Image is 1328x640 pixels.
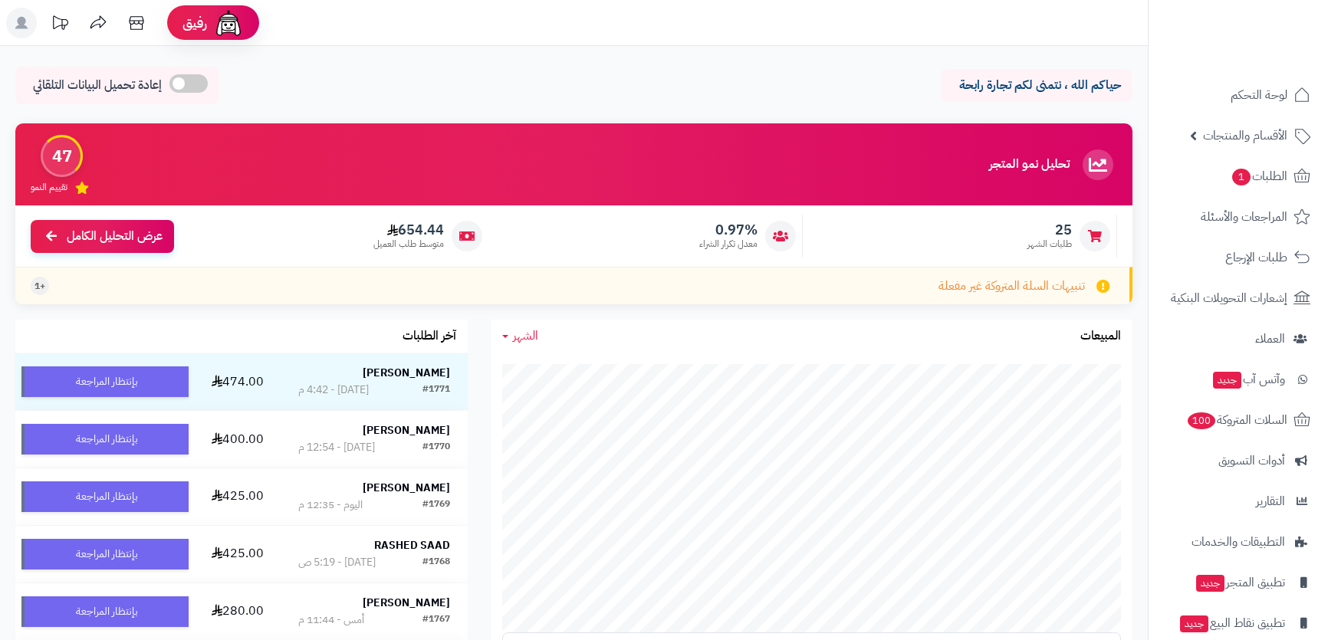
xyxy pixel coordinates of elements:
[422,555,450,570] div: #1768
[1256,491,1285,512] span: التقارير
[422,612,450,628] div: #1767
[213,8,244,38] img: ai-face.png
[1158,239,1319,276] a: طلبات الإرجاع
[1158,523,1319,560] a: التطبيقات والخدمات
[21,539,189,569] div: بإنتظار المراجعة
[989,158,1070,172] h3: تحليل نمو المتجر
[1158,158,1319,195] a: الطلبات1
[21,424,189,455] div: بإنتظار المراجعة
[298,555,376,570] div: [DATE] - 5:19 ص
[182,14,207,32] span: رفيق
[1188,412,1215,429] span: 100
[699,222,758,238] span: 0.97%
[1224,43,1313,75] img: logo-2.png
[1213,372,1241,389] span: جديد
[1211,369,1285,390] span: وآتس آب
[1178,612,1285,634] span: تطبيق نقاط البيع
[298,612,364,628] div: أمس - 11:44 م
[31,220,174,253] a: عرض التحليل الكامل
[422,382,450,398] div: #1771
[938,277,1085,295] span: تنبيهات السلة المتروكة غير مفعلة
[21,366,189,397] div: بإنتظار المراجعة
[1255,328,1285,350] span: العملاء
[1171,287,1287,309] span: إشعارات التحويلات البنكية
[403,330,456,343] h3: آخر الطلبات
[1158,361,1319,398] a: وآتس آبجديد
[31,181,67,194] span: تقييم النمو
[1195,572,1285,593] span: تطبيق المتجر
[67,228,163,245] span: عرض التحليل الكامل
[1158,564,1319,601] a: تطبيق المتجرجديد
[298,440,375,455] div: [DATE] - 12:54 م
[195,411,281,468] td: 400.00
[373,238,444,251] span: متوسط طلب العميل
[1080,330,1121,343] h3: المبيعات
[1027,222,1072,238] span: 25
[373,222,444,238] span: 654.44
[195,583,281,640] td: 280.00
[21,481,189,512] div: بإنتظار المراجعة
[1158,199,1319,235] a: المراجعات والأسئلة
[21,596,189,627] div: بإنتظار المراجعة
[1158,320,1319,357] a: العملاء
[363,595,450,611] strong: [PERSON_NAME]
[1180,615,1208,632] span: جديد
[1203,125,1287,146] span: الأقسام والمنتجات
[1232,169,1251,185] span: 1
[1158,280,1319,317] a: إشعارات التحويلات البنكية
[41,8,79,42] a: تحديثات المنصة
[363,365,450,381] strong: [PERSON_NAME]
[33,77,162,94] span: إعادة تحميل البيانات التلقائي
[952,77,1121,94] p: حياكم الله ، نتمنى لكم تجارة رابحة
[513,327,538,345] span: الشهر
[1218,450,1285,471] span: أدوات التسويق
[1158,483,1319,520] a: التقارير
[1231,84,1287,106] span: لوحة التحكم
[1027,238,1072,251] span: طلبات الشهر
[1201,206,1287,228] span: المراجعات والأسئلة
[699,238,758,251] span: معدل تكرار الشراء
[298,382,369,398] div: [DATE] - 4:42 م
[1225,247,1287,268] span: طلبات الإرجاع
[422,497,450,513] div: #1769
[374,537,450,553] strong: RASHED SAAD
[1186,409,1287,431] span: السلات المتروكة
[363,422,450,438] strong: [PERSON_NAME]
[1196,575,1224,592] span: جديد
[1158,442,1319,479] a: أدوات التسويق
[422,440,450,455] div: #1770
[363,480,450,496] strong: [PERSON_NAME]
[1231,166,1287,187] span: الطلبات
[35,280,45,293] span: +1
[298,497,363,513] div: اليوم - 12:35 م
[1192,531,1285,553] span: التطبيقات والخدمات
[195,468,281,525] td: 425.00
[195,526,281,583] td: 425.00
[1158,77,1319,113] a: لوحة التحكم
[195,353,281,410] td: 474.00
[502,327,538,345] a: الشهر
[1158,402,1319,438] a: السلات المتروكة100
